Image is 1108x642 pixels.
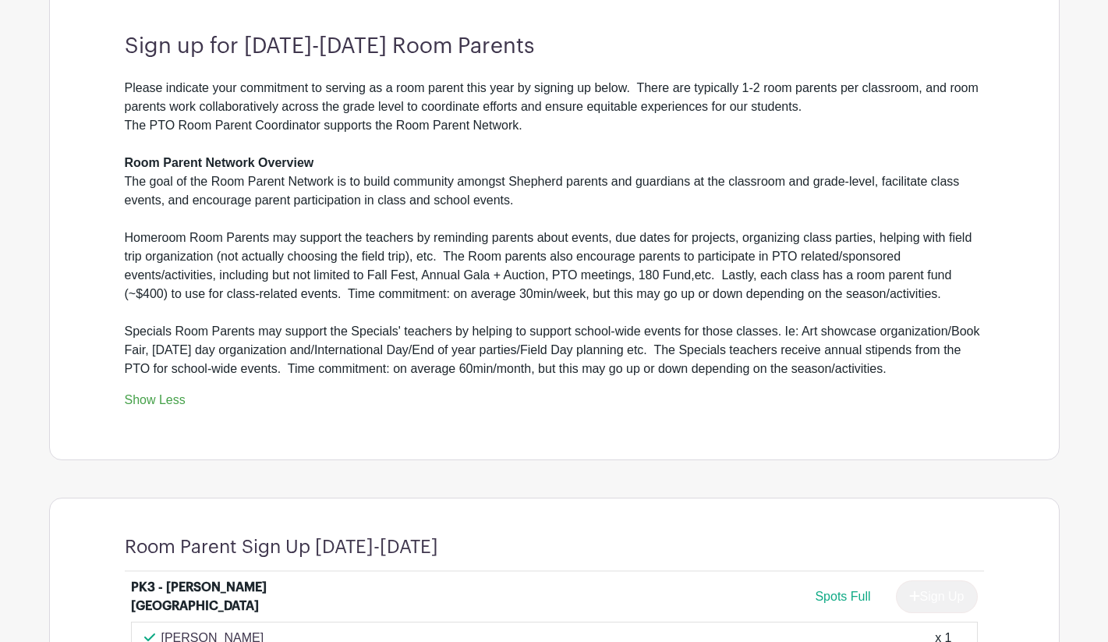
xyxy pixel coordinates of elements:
div: Homeroom Room Parents may support the teachers by reminding parents about events, due dates for p... [125,229,984,303]
strong: Room Parent Network Overview [125,156,314,169]
div: Specials Room Parents may support the Specials' teachers by helping to support school-wide events... [125,322,984,378]
span: Spots Full [815,590,870,603]
div: PK3 - [PERSON_NAME][GEOGRAPHIC_DATA] [131,578,324,615]
div: The goal of the Room Parent Network is to build community amongst Shepherd parents and guardians ... [125,172,984,210]
a: Show Less [125,393,186,413]
h4: Room Parent Sign Up [DATE]-[DATE] [125,536,438,559]
h3: Sign up for [DATE]-[DATE] Room Parents [125,34,984,60]
div: Please indicate your commitment to serving as a room parent this year by signing up below. There ... [125,79,984,172]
